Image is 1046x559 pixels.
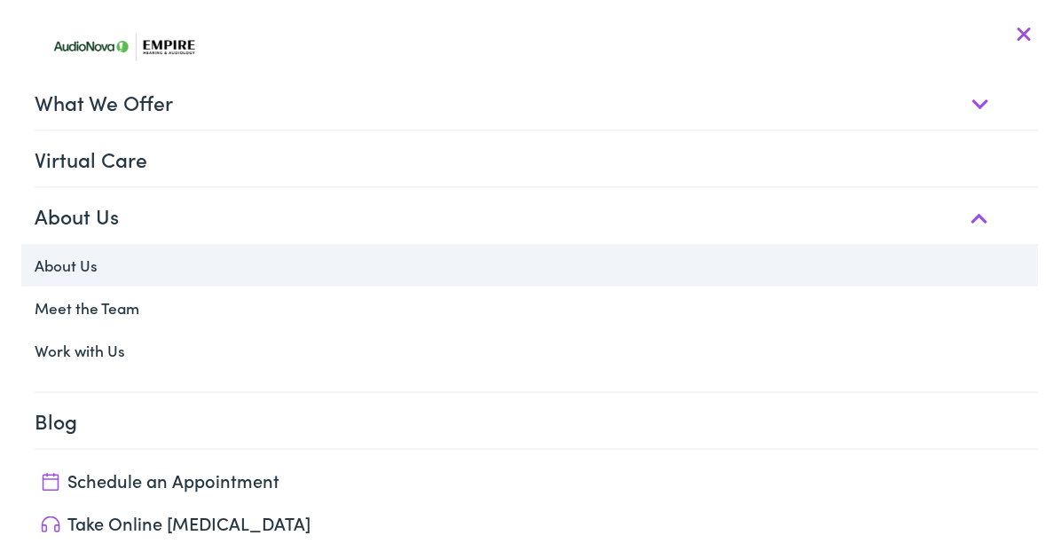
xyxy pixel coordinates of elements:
[35,185,1038,240] a: About Us
[41,512,60,529] img: utility icon
[41,507,1018,531] a: Take Online [MEDICAL_DATA]
[41,469,60,487] img: utility icon
[35,71,1038,126] a: What We Offer
[21,240,1038,283] a: About Us
[41,464,1018,489] a: Schedule an Appointment
[35,128,1038,183] a: Virtual Care
[21,283,1038,326] a: Meet the Team
[21,326,1038,368] a: Work with Us
[35,390,1038,445] a: Blog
